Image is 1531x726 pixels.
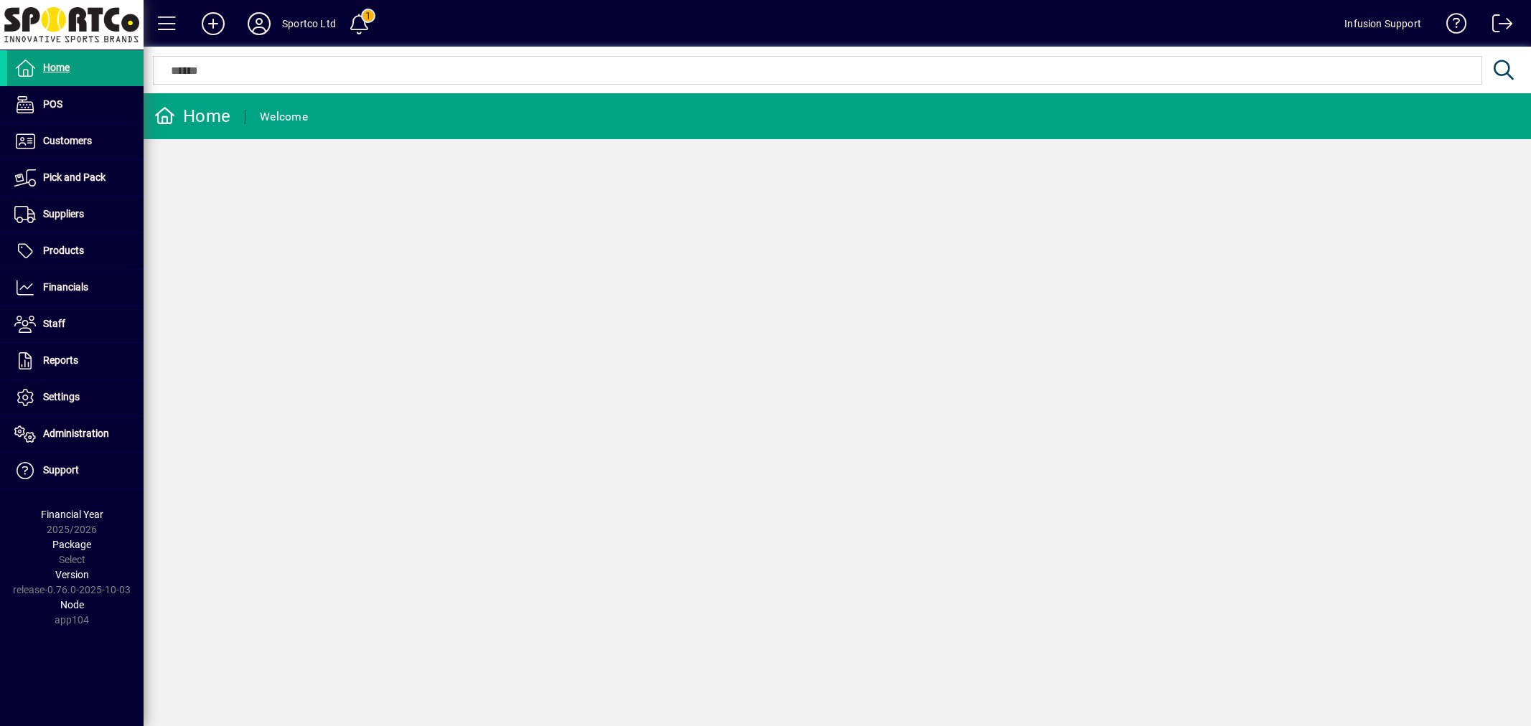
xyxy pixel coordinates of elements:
[43,281,88,293] span: Financials
[7,306,144,342] a: Staff
[1344,12,1421,35] div: Infusion Support
[43,318,65,329] span: Staff
[43,98,62,110] span: POS
[43,171,106,183] span: Pick and Pack
[7,197,144,232] a: Suppliers
[43,135,92,146] span: Customers
[154,105,230,128] div: Home
[1481,3,1513,49] a: Logout
[7,453,144,489] a: Support
[190,11,236,37] button: Add
[43,428,109,439] span: Administration
[7,270,144,306] a: Financials
[7,233,144,269] a: Products
[41,509,103,520] span: Financial Year
[60,599,84,610] span: Node
[282,12,336,35] div: Sportco Ltd
[7,343,144,379] a: Reports
[43,354,78,366] span: Reports
[236,11,282,37] button: Profile
[7,123,144,159] a: Customers
[43,62,70,73] span: Home
[43,391,80,402] span: Settings
[43,208,84,220] span: Suppliers
[43,245,84,256] span: Products
[260,105,308,128] div: Welcome
[52,539,91,550] span: Package
[7,160,144,196] a: Pick and Pack
[43,464,79,476] span: Support
[7,87,144,123] a: POS
[7,379,144,415] a: Settings
[1436,3,1467,49] a: Knowledge Base
[7,416,144,452] a: Administration
[55,569,89,580] span: Version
